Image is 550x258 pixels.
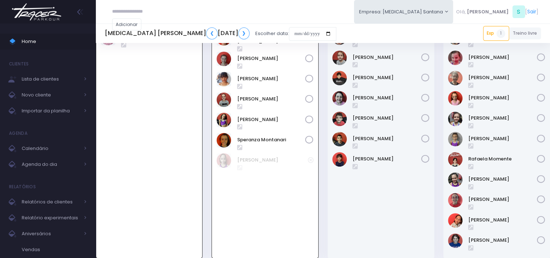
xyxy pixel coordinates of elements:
img: Julia Bergo Costruba [217,72,231,86]
a: Sair [527,8,536,16]
img: Liz Valotto [448,91,462,106]
span: Vendas [22,245,87,254]
img: Soraya Gusmão [448,193,462,207]
img: Laura Alycia Ventura de Souza [448,71,462,85]
span: S [512,5,525,18]
a: ❯ [238,27,250,39]
img: Manuela Soggio [332,91,347,106]
img: Isabela Maximiano Valga Neves [448,51,462,65]
span: Home [22,37,87,46]
span: Importar da planilha [22,106,80,116]
a: [PERSON_NAME] [468,135,537,142]
a: Adicionar [112,18,142,30]
a: ❮ [206,27,218,39]
span: Agenda do dia [22,160,80,169]
span: Novo cliente [22,90,80,100]
a: [PERSON_NAME] [468,54,537,61]
span: Olá, [456,8,466,16]
div: [ ] [453,4,541,20]
a: [PERSON_NAME] [468,196,537,203]
img: Maite Magri Loureiro [217,93,231,107]
img: Luiza Lima Marinelli [217,153,231,168]
img: Mário José Tchakerian Net [332,112,347,126]
img: Theo Valotto [332,152,347,167]
img: Gustavo Gyurkovits [332,51,347,65]
a: Exp1 [483,26,509,40]
img: Manuela Ary Madruga [217,113,231,127]
span: Calendário [22,144,80,153]
h4: Relatórios [9,180,36,194]
img: Martina Caparroz Carmona [448,132,462,146]
a: [PERSON_NAME] [468,94,537,102]
a: [PERSON_NAME] [353,155,421,163]
a: [PERSON_NAME] [237,156,308,164]
h4: Agenda [9,126,27,141]
span: Relatório experimentais [22,213,80,223]
a: [PERSON_NAME] [353,115,421,122]
img: Noah Amorim [332,132,347,146]
a: [PERSON_NAME] [237,116,305,123]
span: 1 [496,29,505,38]
a: Treino livre [509,27,541,39]
a: [PERSON_NAME] [468,115,537,122]
a: [PERSON_NAME] [237,55,305,62]
img: Ágatha Fernandes Freire [448,233,462,248]
a: [PERSON_NAME] [468,176,537,183]
a: [PERSON_NAME] [353,74,421,81]
a: [PERSON_NAME] [353,135,421,142]
a: [PERSON_NAME] [353,54,421,61]
span: Lista de clientes [22,74,80,84]
a: [PERSON_NAME] [353,94,421,102]
img: Maria Cecília Utimi de Sousa [448,112,462,126]
h5: [MEDICAL_DATA] [PERSON_NAME] [DATE] [105,27,250,39]
img: Clara Venegas [217,52,231,66]
img: Sofia Pelegrino de Oliveira [448,172,462,187]
a: [PERSON_NAME] [468,237,537,244]
a: Speranza Montanari [237,136,305,143]
a: [PERSON_NAME] [468,74,537,81]
img: Rafaela momente peres [448,152,462,167]
img: Valentina Eduarda Azevedo [448,213,462,228]
img: Lorenzo Bortoletto de Alencar [332,71,347,85]
a: [PERSON_NAME] [468,216,537,224]
span: Relatórios de clientes [22,197,80,207]
a: [PERSON_NAME] [237,95,305,103]
img: Speranza Montanari Ferreira [217,133,231,147]
span: Aniversários [22,229,80,238]
a: [PERSON_NAME] [237,75,305,82]
a: Rafaela Momente [468,155,537,163]
span: [PERSON_NAME] [467,8,509,16]
div: Escolher data: [105,25,336,42]
h4: Clientes [9,57,29,71]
